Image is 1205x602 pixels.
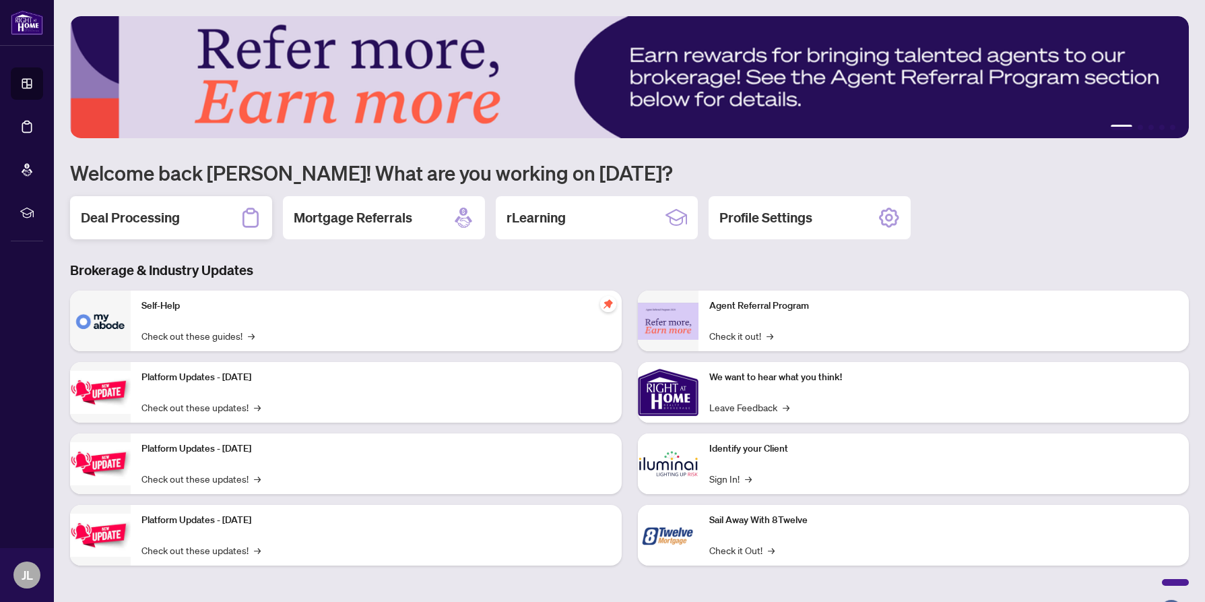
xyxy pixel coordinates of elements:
[1148,125,1154,130] button: 3
[1151,555,1192,595] button: Open asap
[600,296,616,312] span: pushpin
[709,328,773,343] a: Check it out!→
[70,291,131,351] img: Self-Help
[70,160,1189,185] h1: Welcome back [PERSON_NAME]! What are you working on [DATE]?
[254,543,261,558] span: →
[709,370,1179,385] p: We want to hear what you think!
[1138,125,1143,130] button: 2
[141,299,611,313] p: Self-Help
[254,471,261,486] span: →
[638,303,698,340] img: Agent Referral Program
[638,362,698,423] img: We want to hear what you think!
[141,513,611,528] p: Platform Updates - [DATE]
[1159,125,1165,130] button: 4
[638,505,698,566] img: Sail Away With 8Twelve
[507,208,566,227] h2: rLearning
[70,514,131,556] img: Platform Updates - June 23, 2025
[70,442,131,485] img: Platform Updates - July 8, 2025
[1111,125,1132,130] button: 1
[638,433,698,494] img: Identify your Client
[719,208,812,227] h2: Profile Settings
[11,10,43,35] img: logo
[709,400,789,415] a: Leave Feedback→
[70,371,131,413] img: Platform Updates - July 21, 2025
[709,442,1179,456] p: Identify your Client
[709,543,775,558] a: Check it Out!→
[1170,125,1175,130] button: 5
[745,471,752,486] span: →
[141,471,261,486] a: Check out these updates!→
[141,400,261,415] a: Check out these updates!→
[709,299,1179,313] p: Agent Referral Program
[709,471,752,486] a: Sign In!→
[141,543,261,558] a: Check out these updates!→
[70,16,1189,138] img: Slide 0
[141,328,255,343] a: Check out these guides!→
[141,370,611,385] p: Platform Updates - [DATE]
[70,261,1189,280] h3: Brokerage & Industry Updates
[254,400,261,415] span: →
[22,566,33,584] span: JL
[709,513,1179,528] p: Sail Away With 8Twelve
[767,328,773,343] span: →
[248,328,255,343] span: →
[783,400,789,415] span: →
[768,543,775,558] span: →
[141,442,611,456] p: Platform Updates - [DATE]
[294,208,412,227] h2: Mortgage Referrals
[81,208,180,227] h2: Deal Processing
